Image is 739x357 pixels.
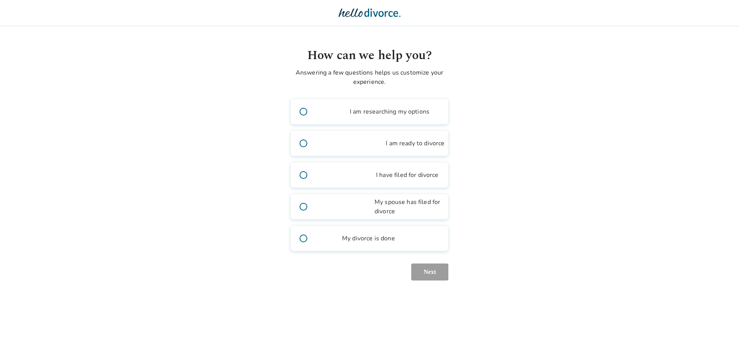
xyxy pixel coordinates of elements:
[339,5,400,20] img: Hello Divorce Logo
[319,202,328,211] span: article_person
[410,263,448,280] button: Next
[331,139,390,148] span: I am ready to divorce
[319,107,328,116] span: book_2
[291,46,448,65] h1: How can we help you?
[331,170,394,180] span: I have filed for divorce
[331,107,411,116] span: I am researching my options
[319,139,328,148] span: bookmark_check
[331,202,419,211] span: My spouse has filed for divorce
[331,234,384,243] span: My divorce is done
[291,68,448,87] p: Answering a few questions helps us customize your experience.
[319,234,328,243] span: gavel
[319,170,328,180] span: outgoing_mail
